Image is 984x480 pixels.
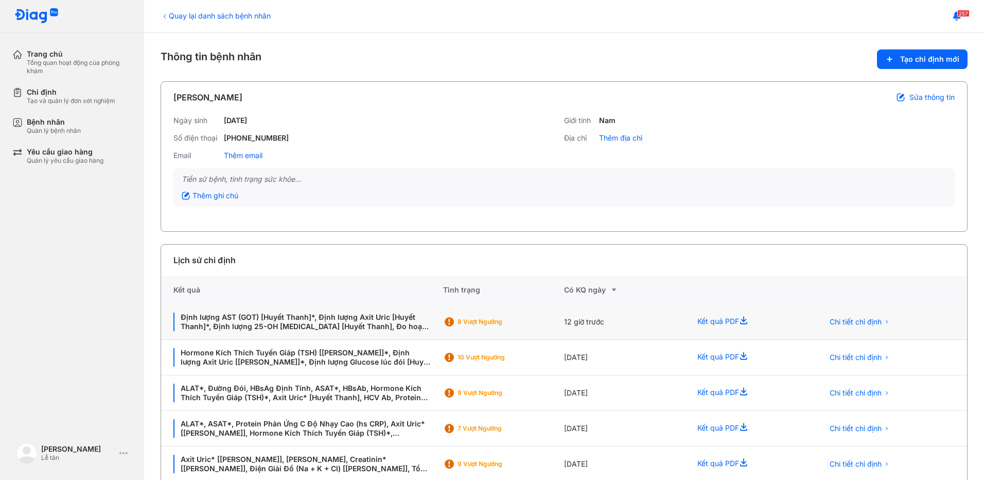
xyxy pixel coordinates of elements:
[182,175,946,184] div: Tiền sử bệnh, tình trạng sức khỏe...
[564,116,595,125] div: Giới tính
[173,455,431,473] div: Axit Uric* [[PERSON_NAME]], [PERSON_NAME], Creatinin* [[PERSON_NAME]], Điện Giải Đồ (Na + K + Cl)...
[909,93,955,102] span: Sửa thông tin
[173,384,431,402] div: ALAT*, Đường Đói, HBsAg Định Tính, ASAT*, HBsAb, Hormone Kích Thích Tuyến Giáp (TSH)*, Axit Uric*...
[685,375,811,411] div: Kết quả PDF
[27,127,81,135] div: Quản lý bệnh nhân
[443,276,564,304] div: Tình trạng
[823,385,896,401] button: Chi tiết chỉ định
[41,454,115,462] div: Lễ tân
[685,340,811,375] div: Kết quả PDF
[27,97,115,105] div: Tạo và quản lý đơn xét nghiệm
[599,133,642,143] div: Thêm địa chỉ
[27,88,115,97] div: Chỉ định
[823,456,896,472] button: Chi tiết chỉ định
[224,151,262,160] div: Thêm email
[823,314,896,330] button: Chi tiết chỉ định
[161,10,271,21] div: Quay lại danh sách bệnh nhân
[564,340,685,375] div: [DATE]
[830,424,882,433] span: Chi tiết chỉ định
[830,317,882,327] span: Chi tiết chỉ định
[41,444,115,454] div: [PERSON_NAME]
[458,318,540,326] div: 8 Vượt ngưỡng
[27,117,81,127] div: Bệnh nhân
[900,55,959,64] span: Tạo chỉ định mới
[173,313,431,331] div: Định lượng AST (GOT) [Huyết Thanh]*, Định lượng Axit Uric [Huyết Thanh]*, Định lượng 25-OH [MEDIC...
[182,191,238,200] div: Thêm ghi chú
[685,304,811,340] div: Kết quả PDF
[224,133,289,143] div: [PHONE_NUMBER]
[830,459,882,469] span: Chi tiết chỉ định
[458,353,540,362] div: 10 Vượt ngưỡng
[224,116,247,125] div: [DATE]
[564,411,685,447] div: [DATE]
[173,116,220,125] div: Ngày sinh
[173,348,431,367] div: Hormone Kích Thích Tuyến Giáp (TSH) [[PERSON_NAME]]*, Định lượng Axit Uric [[PERSON_NAME]]*, Định...
[16,443,37,464] img: logo
[823,421,896,436] button: Chi tiết chỉ định
[173,151,220,160] div: Email
[173,133,220,143] div: Số điện thoại
[14,8,59,24] img: logo
[161,49,968,69] div: Thông tin bệnh nhân
[830,353,882,362] span: Chi tiết chỉ định
[685,411,811,447] div: Kết quả PDF
[877,49,968,69] button: Tạo chỉ định mới
[161,276,443,304] div: Kết quả
[458,389,540,397] div: 9 Vượt ngưỡng
[564,375,685,411] div: [DATE]
[599,116,616,125] div: Nam
[27,49,132,59] div: Trang chủ
[564,284,685,296] div: Có KQ ngày
[27,59,132,75] div: Tổng quan hoạt động của phòng khám
[458,424,540,433] div: 7 Vượt ngưỡng
[823,350,896,365] button: Chi tiết chỉ định
[564,133,595,143] div: Địa chỉ
[564,304,685,340] div: 12 giờ trước
[830,388,882,398] span: Chi tiết chỉ định
[173,254,236,266] div: Lịch sử chỉ định
[27,147,103,157] div: Yêu cầu giao hàng
[173,91,242,104] div: [PERSON_NAME]
[458,460,540,468] div: 9 Vượt ngưỡng
[957,10,970,17] span: 257
[173,419,431,438] div: ALAT*, ASAT*, Protein Phản Ứng C Độ Nhạy Cao (hs CRP), Axit Uric* [[PERSON_NAME]], Hormone Kích T...
[27,157,103,165] div: Quản lý yêu cầu giao hàng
